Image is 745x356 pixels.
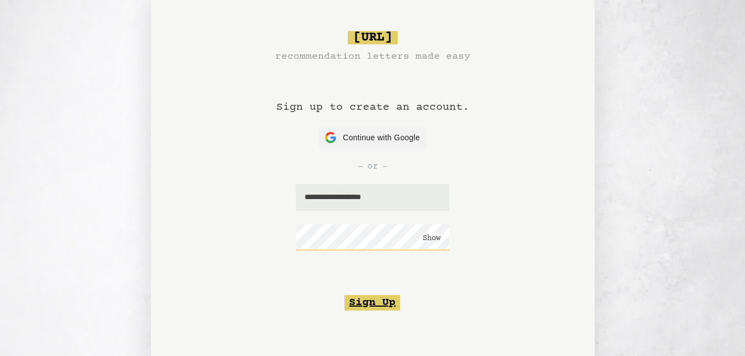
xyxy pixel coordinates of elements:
[367,160,378,173] span: or
[318,126,427,149] button: Continue with Google
[343,132,420,144] span: Continue with Google
[423,233,440,244] button: Show
[348,31,398,44] span: [URL]
[276,64,469,126] h1: Sign up to create an account.
[344,295,400,311] button: Sign Up
[275,49,470,64] h3: recommendation letters made easy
